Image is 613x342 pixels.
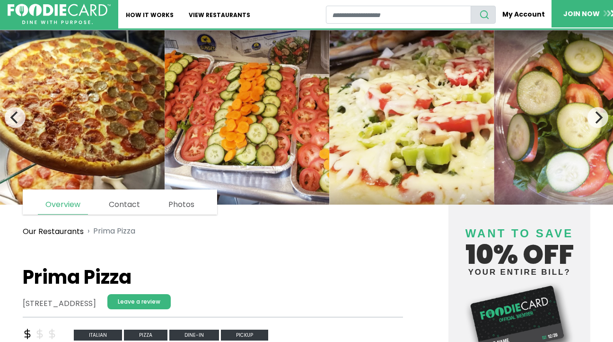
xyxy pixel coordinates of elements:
button: Previous [5,107,26,128]
button: search [471,6,496,24]
a: italian [74,329,124,340]
address: [STREET_ADDRESS] [23,298,96,309]
span: pizza [124,330,167,341]
nav: page links [23,189,217,215]
li: Prima Pizza [84,225,135,237]
input: restaurant search [326,6,471,24]
h4: 10% off [456,215,583,276]
small: your entire bill? [456,268,583,276]
a: Our Restaurants [23,226,84,237]
a: Dine-in [169,329,221,340]
a: Photos [161,195,202,214]
a: My Account [496,6,552,23]
span: Want to save [465,227,573,240]
img: FoodieCard; Eat, Drink, Save, Donate [8,4,111,25]
h1: Prima Pizza [23,266,403,288]
span: Pickup [221,330,268,341]
a: Overview [38,195,88,215]
a: Leave a review [107,294,171,309]
a: pizza [124,329,169,340]
span: italian [74,330,122,341]
a: Contact [101,195,148,214]
button: Next [587,107,608,128]
a: Pickup [221,329,268,340]
span: Dine-in [169,330,219,341]
nav: breadcrumb [23,220,403,243]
